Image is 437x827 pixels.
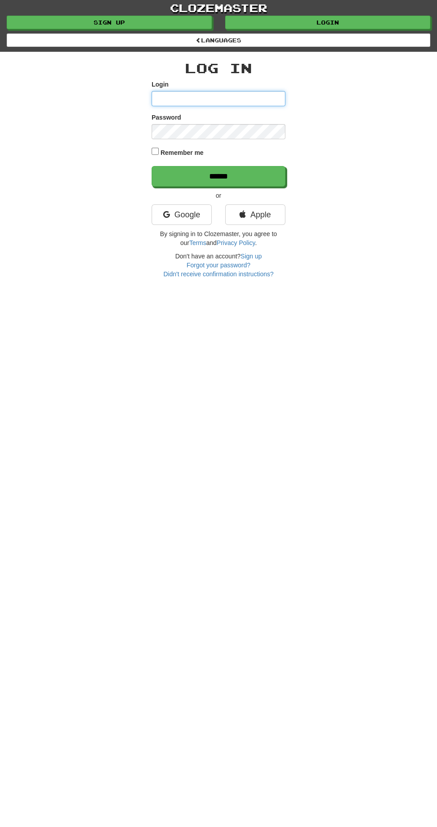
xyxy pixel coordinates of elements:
h2: Log In [152,61,285,75]
a: Privacy Policy [217,239,255,246]
a: Didn't receive confirmation instructions? [163,270,273,278]
div: Don't have an account? [152,252,285,278]
a: Languages [7,33,430,47]
a: Terms [189,239,206,246]
a: Sign up [241,253,262,260]
a: Apple [225,204,285,225]
label: Password [152,113,181,122]
a: Sign up [7,16,212,29]
a: Forgot your password? [186,262,250,269]
label: Login [152,80,169,89]
a: Login [225,16,430,29]
a: Google [152,204,212,225]
p: or [152,191,285,200]
label: Remember me [161,148,204,157]
p: By signing in to Clozemaster, you agree to our and . [152,229,285,247]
